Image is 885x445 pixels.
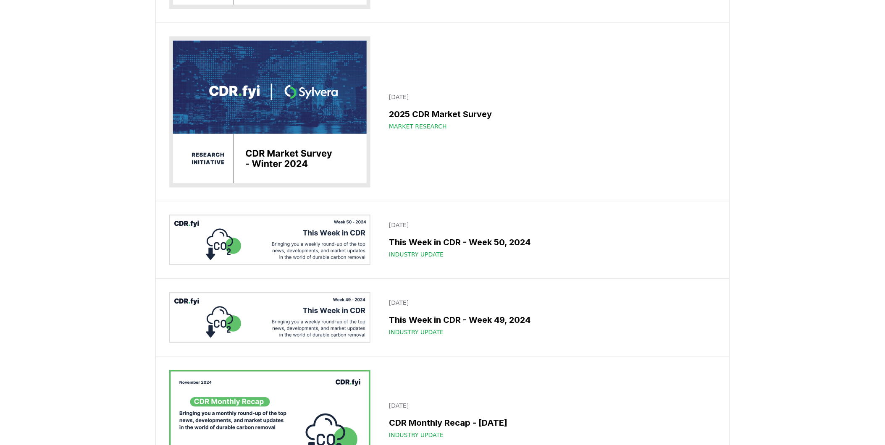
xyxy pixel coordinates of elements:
[389,298,711,307] p: [DATE]
[389,250,444,259] span: Industry Update
[169,215,371,265] img: This Week in CDR - Week 50, 2024 blog post image
[384,396,716,444] a: [DATE]CDR Monthly Recap - [DATE]Industry Update
[384,88,716,136] a: [DATE]2025 CDR Market SurveyMarket Research
[384,293,716,341] a: [DATE]This Week in CDR - Week 49, 2024Industry Update
[389,108,711,120] h3: 2025 CDR Market Survey
[389,122,447,131] span: Market Research
[389,314,711,326] h3: This Week in CDR - Week 49, 2024
[389,93,711,101] p: [DATE]
[389,401,711,410] p: [DATE]
[389,431,444,439] span: Industry Update
[389,328,444,336] span: Industry Update
[389,221,711,229] p: [DATE]
[169,36,371,187] img: 2025 CDR Market Survey blog post image
[389,416,711,429] h3: CDR Monthly Recap - [DATE]
[384,216,716,264] a: [DATE]This Week in CDR - Week 50, 2024Industry Update
[169,292,371,343] img: This Week in CDR - Week 49, 2024 blog post image
[389,236,711,249] h3: This Week in CDR - Week 50, 2024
